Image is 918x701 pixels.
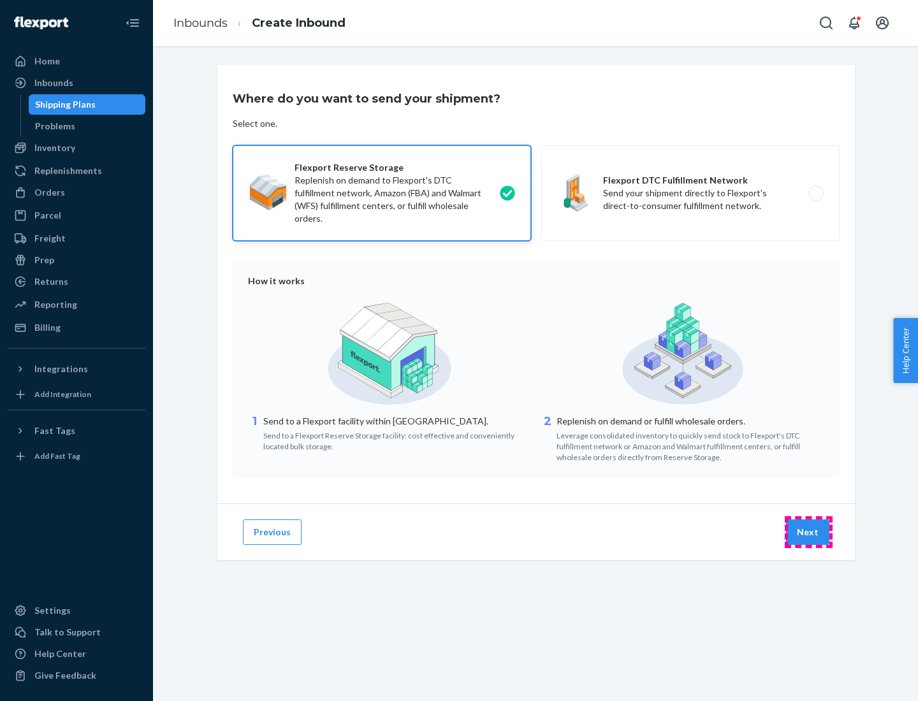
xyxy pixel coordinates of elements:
button: Next [786,519,829,545]
div: Settings [34,604,71,617]
a: Settings [8,600,145,621]
a: Help Center [8,644,145,664]
div: 2 [541,414,554,463]
ol: breadcrumbs [163,4,356,42]
p: Send to a Flexport facility within [GEOGRAPHIC_DATA]. [263,415,531,428]
button: Previous [243,519,302,545]
div: Returns [34,275,68,288]
div: Integrations [34,363,88,375]
img: Flexport logo [14,17,68,29]
a: Create Inbound [252,16,346,30]
div: Send to a Flexport Reserve Storage facility: cost effective and conveniently located bulk storage. [263,428,531,452]
button: Open notifications [841,10,867,36]
div: Select one. [233,117,277,130]
div: Shipping Plans [35,98,96,111]
div: Billing [34,321,61,334]
p: Replenish on demand or fulfill wholesale orders. [557,415,824,428]
button: Close Navigation [120,10,145,36]
a: Freight [8,228,145,249]
div: Reporting [34,298,77,311]
button: Fast Tags [8,421,145,441]
a: Talk to Support [8,622,145,642]
button: Integrations [8,359,145,379]
div: Help Center [34,647,86,660]
a: Inbounds [8,73,145,93]
h3: Where do you want to send your shipment? [233,90,500,107]
a: Add Fast Tag [8,446,145,466]
div: Parcel [34,209,61,222]
div: Freight [34,232,66,245]
div: Give Feedback [34,669,96,682]
a: Returns [8,271,145,292]
button: Open Search Box [813,10,839,36]
div: Home [34,55,60,68]
a: Parcel [8,205,145,226]
a: Prep [8,250,145,270]
a: Billing [8,317,145,338]
div: Fast Tags [34,424,75,437]
a: Inventory [8,138,145,158]
div: Replenishments [34,164,102,177]
div: Problems [35,120,75,133]
button: Give Feedback [8,665,145,686]
div: Orders [34,186,65,199]
div: How it works [248,275,824,287]
a: Problems [29,116,146,136]
div: Talk to Support [34,626,101,639]
div: 1 [248,414,261,452]
a: Shipping Plans [29,94,146,115]
div: Inbounds [34,76,73,89]
a: Replenishments [8,161,145,181]
button: Help Center [893,318,918,383]
a: Reporting [8,294,145,315]
button: Open account menu [870,10,895,36]
div: Inventory [34,141,75,154]
div: Add Integration [34,389,91,400]
a: Inbounds [173,16,228,30]
div: Prep [34,254,54,266]
a: Orders [8,182,145,203]
a: Home [8,51,145,71]
a: Add Integration [8,384,145,405]
div: Leverage consolidated inventory to quickly send stock to Flexport's DTC fulfillment network or Am... [557,428,824,463]
div: Add Fast Tag [34,451,80,461]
